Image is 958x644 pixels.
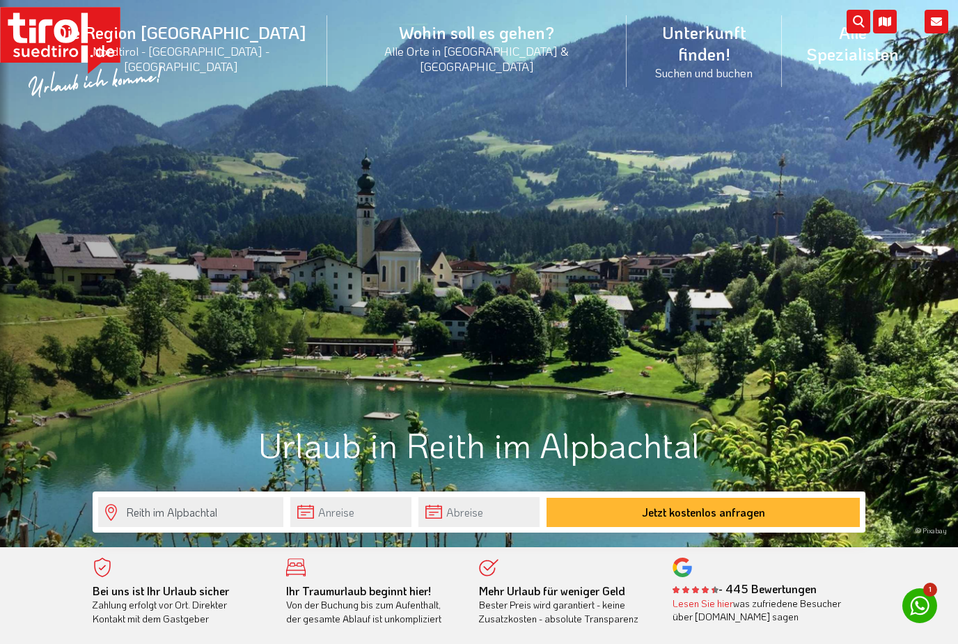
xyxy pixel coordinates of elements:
[627,6,782,95] a: Unterkunft finden!Suchen und buchen
[290,497,411,527] input: Anreise
[643,65,765,80] small: Suchen und buchen
[93,425,865,464] h1: Urlaub in Reith im Alpbachtal
[782,6,923,80] a: Alle Spezialisten
[479,584,652,626] div: Bester Preis wird garantiert - keine Zusatzkosten - absolute Transparenz
[673,597,845,624] div: was zufriedene Besucher über [DOMAIN_NAME] sagen
[873,10,897,33] i: Karte öffnen
[286,583,431,598] b: Ihr Traumurlaub beginnt hier!
[93,584,265,626] div: Zahlung erfolgt vor Ort. Direkter Kontakt mit dem Gastgeber
[35,6,327,89] a: Die Region [GEOGRAPHIC_DATA]Nordtirol - [GEOGRAPHIC_DATA] - [GEOGRAPHIC_DATA]
[547,498,860,527] button: Jetzt kostenlos anfragen
[52,43,311,74] small: Nordtirol - [GEOGRAPHIC_DATA] - [GEOGRAPHIC_DATA]
[673,597,733,610] a: Lesen Sie hier
[327,6,627,89] a: Wohin soll es gehen?Alle Orte in [GEOGRAPHIC_DATA] & [GEOGRAPHIC_DATA]
[418,497,540,527] input: Abreise
[98,497,283,527] input: Wo soll's hingehen?
[925,10,948,33] i: Kontakt
[344,43,610,74] small: Alle Orte in [GEOGRAPHIC_DATA] & [GEOGRAPHIC_DATA]
[93,583,229,598] b: Bei uns ist Ihr Urlaub sicher
[673,581,817,596] b: - 445 Bewertungen
[286,584,459,626] div: Von der Buchung bis zum Aufenthalt, der gesamte Ablauf ist unkompliziert
[479,583,625,598] b: Mehr Urlaub für weniger Geld
[923,583,937,597] span: 1
[902,588,937,623] a: 1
